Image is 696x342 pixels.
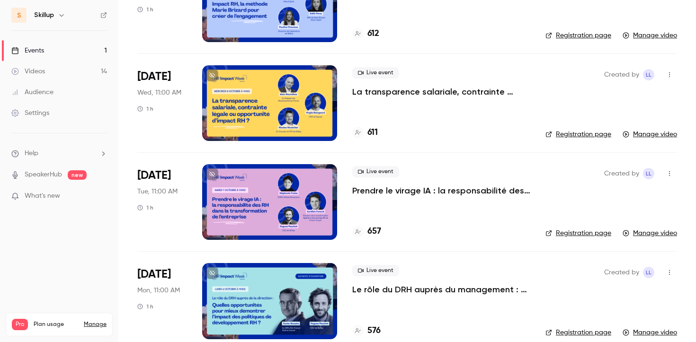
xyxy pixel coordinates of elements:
span: Plan usage [34,321,78,328]
span: Pro [12,319,28,330]
span: LL [646,168,651,179]
a: Registration page [545,130,611,139]
h6: Skillup [34,10,54,20]
a: Manage [84,321,107,328]
a: Prendre le virage IA : la responsabilité des RH dans la transformation de l'entreprise [352,185,530,196]
a: Registration page [545,228,611,238]
li: help-dropdown-opener [11,149,107,158]
a: Registration page [545,328,611,337]
a: Manage video [623,328,677,337]
a: 576 [352,324,381,337]
span: Live event [352,265,399,276]
div: 1 h [137,6,153,13]
span: Wed, 11:00 AM [137,88,181,97]
span: Louise Le Guillou [643,267,654,278]
span: [DATE] [137,168,171,183]
span: Help [25,149,38,158]
div: 1 h [137,105,153,113]
span: Created by [604,168,639,179]
div: 1 h [137,204,153,211]
div: Oct 8 Wed, 11:00 AM (Europe/Paris) [137,65,187,141]
a: Manage video [623,130,677,139]
div: Events [11,46,44,55]
h4: 612 [367,27,379,40]
a: 612 [352,27,379,40]
h4: 576 [367,324,381,337]
span: What's new [25,191,60,201]
a: SpeakerHub [25,170,62,180]
span: Live event [352,67,399,79]
a: Manage video [623,228,677,238]
a: Le rôle du DRH auprès du management : quelles opportunités pour mieux démontrer l’impact des poli... [352,284,530,295]
span: Created by [604,69,639,80]
a: Manage video [623,31,677,40]
a: Registration page [545,31,611,40]
div: 1 h [137,303,153,310]
span: Louise Le Guillou [643,168,654,179]
div: Oct 7 Tue, 11:00 AM (Europe/Paris) [137,164,187,240]
div: Settings [11,108,49,118]
a: La transparence salariale, contrainte légale ou opportunité d’impact RH ? [352,86,530,97]
span: Created by [604,267,639,278]
span: new [68,170,87,180]
a: 611 [352,126,378,139]
span: S [17,10,21,20]
span: [DATE] [137,69,171,84]
h4: 611 [367,126,378,139]
a: 657 [352,225,381,238]
div: Oct 6 Mon, 11:00 AM (Europe/Paris) [137,263,187,339]
div: Videos [11,67,45,76]
h4: 657 [367,225,381,238]
span: LL [646,267,651,278]
span: Live event [352,166,399,177]
span: Louise Le Guillou [643,69,654,80]
div: Audience [11,88,54,97]
span: [DATE] [137,267,171,282]
span: LL [646,69,651,80]
iframe: Noticeable Trigger [96,192,107,201]
span: Mon, 11:00 AM [137,286,180,295]
span: Tue, 11:00 AM [137,187,178,196]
